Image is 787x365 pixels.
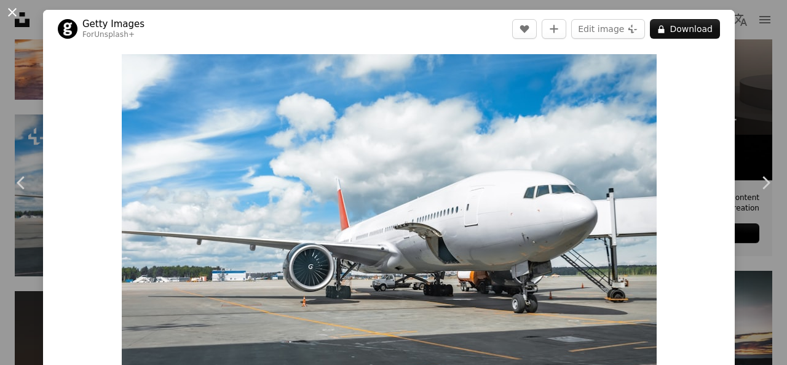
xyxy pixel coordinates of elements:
button: Edit image [571,19,645,39]
img: Go to Getty Images's profile [58,19,77,39]
button: Like [512,19,537,39]
button: Download [650,19,720,39]
a: Getty Images [82,18,144,30]
a: Next [744,124,787,242]
div: For [82,30,144,40]
a: Unsplash+ [94,30,135,39]
button: Add to Collection [542,19,566,39]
